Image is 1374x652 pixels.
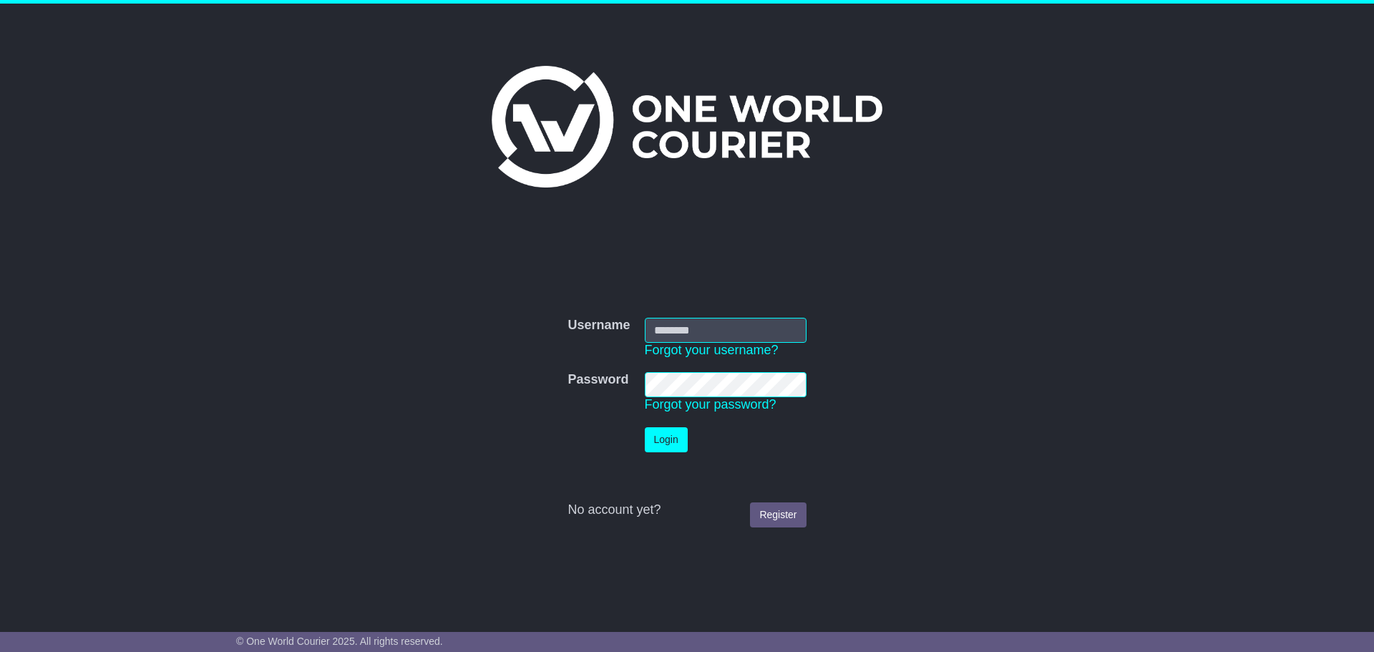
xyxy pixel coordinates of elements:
span: © One World Courier 2025. All rights reserved. [236,636,443,647]
a: Register [750,502,806,527]
div: No account yet? [567,502,806,518]
label: Password [567,372,628,388]
button: Login [645,427,688,452]
a: Forgot your username? [645,343,779,357]
a: Forgot your password? [645,397,776,412]
img: One World [492,66,882,188]
label: Username [567,318,630,334]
